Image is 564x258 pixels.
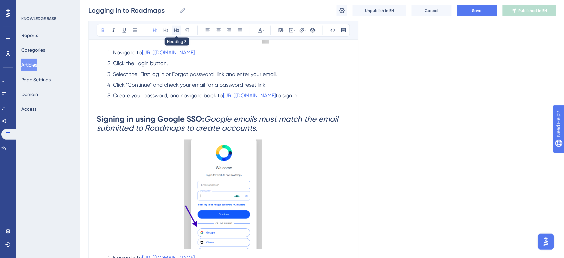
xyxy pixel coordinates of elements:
button: Unpublish in EN [353,5,406,16]
input: Article Name [88,6,177,15]
button: Access [21,103,36,115]
iframe: UserGuiding AI Assistant Launcher [536,232,556,252]
span: Navigate to [113,49,142,56]
a: [URL][DOMAIN_NAME] [142,49,195,56]
button: Domain [21,88,38,100]
span: Create your password, and navigate back to [113,92,223,99]
span: Click the Login button. [113,60,168,67]
button: Published in EN [503,5,556,16]
button: Categories [21,44,45,56]
button: Page Settings [21,74,51,86]
button: Articles [21,59,37,71]
span: Unpublish in EN [365,8,394,13]
em: Google emails must match the email submitted to Roadmaps to create accounts. [97,114,340,133]
span: Cancel [425,8,439,13]
button: Save [457,5,497,16]
strong: Signing in using Google SSO: [97,114,204,124]
div: KNOWLEDGE BASE [21,16,56,21]
a: [URL][DOMAIN_NAME] [223,92,276,99]
button: Reports [21,29,38,41]
span: to sign in. [276,92,299,99]
span: Select the "First log in or Forgot password" link and enter your email. [113,71,277,77]
span: Click "Continue" and check your email for a password reset link. [113,82,267,88]
span: Published in EN [519,8,547,13]
button: Cancel [412,5,452,16]
span: Need Help? [16,2,42,10]
span: Save [472,8,482,13]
